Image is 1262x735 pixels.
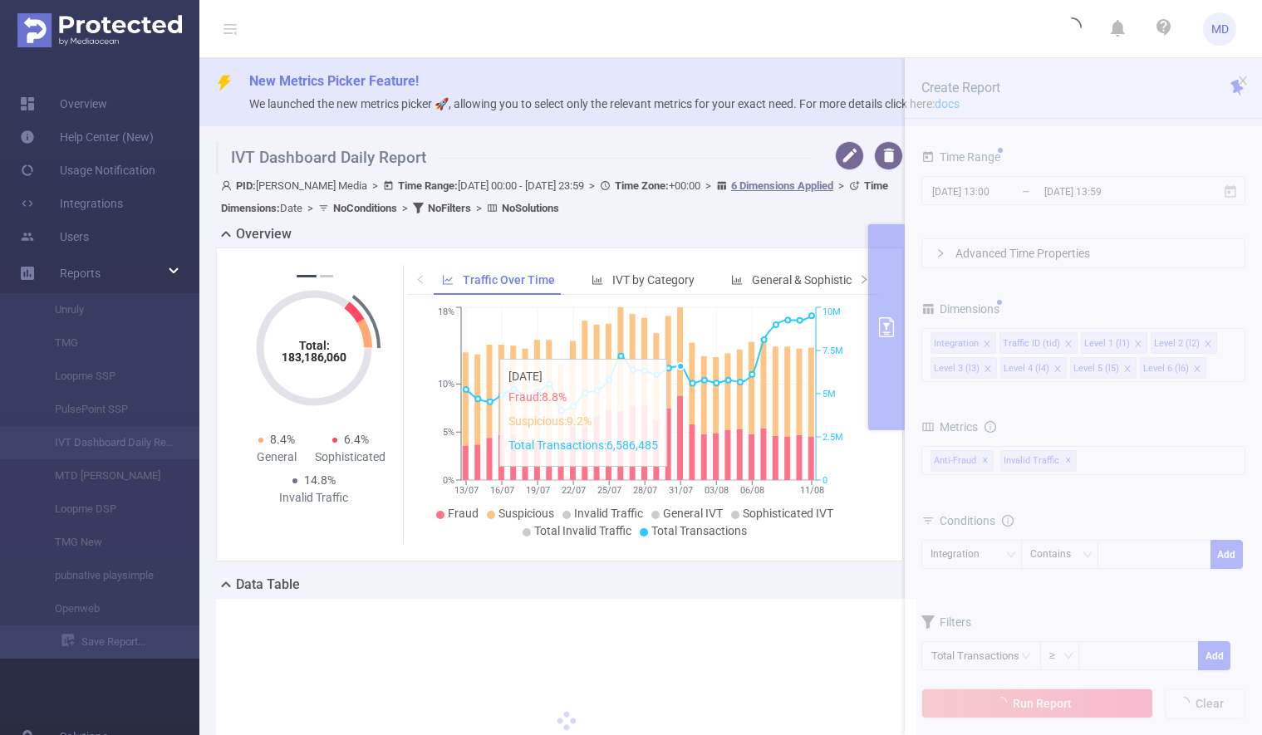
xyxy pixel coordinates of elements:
tspan: 5% [443,427,454,438]
span: > [471,202,487,214]
i: icon: thunderbolt [216,75,233,91]
span: 8.4% [270,433,295,446]
span: > [700,179,716,192]
span: IVT by Category [612,273,695,287]
div: Invalid Traffic [277,489,351,507]
span: > [397,202,413,214]
tspan: 2.5M [823,432,843,443]
span: 14.8% [304,473,336,487]
span: > [584,179,600,192]
span: Traffic Over Time [463,273,555,287]
tspan: 5M [823,389,836,399]
h2: Data Table [236,575,300,595]
i: icon: loading [1062,17,1082,41]
tspan: 13/07 [454,485,479,496]
tspan: Total: [298,339,329,352]
span: MD [1211,12,1229,46]
span: 6.4% [344,433,369,446]
tspan: 16/07 [490,485,514,496]
a: docs [935,97,960,110]
span: We launched the new metrics picker 🚀, allowing you to select only the relevant metrics for your e... [249,97,960,110]
tspan: 25/07 [597,485,621,496]
tspan: 0% [443,475,454,486]
b: Time Range: [398,179,458,192]
i: icon: left [415,274,425,284]
a: Users [20,220,89,253]
span: Invalid Traffic [574,507,643,520]
a: Overview [20,87,107,120]
tspan: 19/07 [526,485,550,496]
tspan: 31/07 [669,485,693,496]
b: No Conditions [333,202,397,214]
tspan: 7.5M [823,345,843,356]
b: No Filters [428,202,471,214]
i: icon: user [221,180,236,191]
tspan: 06/08 [740,485,764,496]
tspan: 28/07 [633,485,657,496]
span: > [833,179,849,192]
img: Protected Media [17,13,182,47]
span: > [367,179,383,192]
b: No Solutions [502,202,559,214]
tspan: 11/08 [800,485,824,496]
i: icon: bar-chart [592,274,603,286]
span: New Metrics Picker Feature! [249,73,419,89]
tspan: 10M [823,307,841,318]
span: Fraud [448,507,479,520]
tspan: 18% [438,307,454,318]
button: icon: close [1237,71,1249,90]
button: 1 [297,275,317,277]
span: [PERSON_NAME] Media [DATE] 00:00 - [DATE] 23:59 +00:00 [221,179,888,214]
tspan: 183,186,060 [282,350,346,364]
span: Total Invalid Traffic [534,524,631,537]
span: > [302,202,318,214]
span: Suspicious [498,507,554,520]
span: General IVT [663,507,723,520]
u: 6 Dimensions Applied [731,179,833,192]
b: PID: [236,179,256,192]
tspan: 10% [438,380,454,390]
i: icon: close [1237,75,1249,86]
tspan: 0 [823,475,827,486]
span: Reports [60,267,101,280]
a: Reports [60,257,101,290]
tspan: 22/07 [562,485,586,496]
div: General [240,448,314,466]
tspan: 03/08 [705,485,729,496]
a: Usage Notification [20,154,155,187]
span: Sophisticated IVT [743,507,833,520]
i: icon: line-chart [442,274,454,286]
span: Total Transactions [651,524,747,537]
h1: IVT Dashboard Daily Report [216,141,812,174]
i: icon: right [859,274,869,284]
div: Sophisticated [314,448,388,466]
b: Time Zone: [615,179,669,192]
button: 2 [320,275,333,277]
h2: Overview [236,224,292,244]
span: General & Sophisticated IVT by Category [752,273,960,287]
i: icon: bar-chart [731,274,743,286]
a: Integrations [20,187,123,220]
a: Help Center (New) [20,120,154,154]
